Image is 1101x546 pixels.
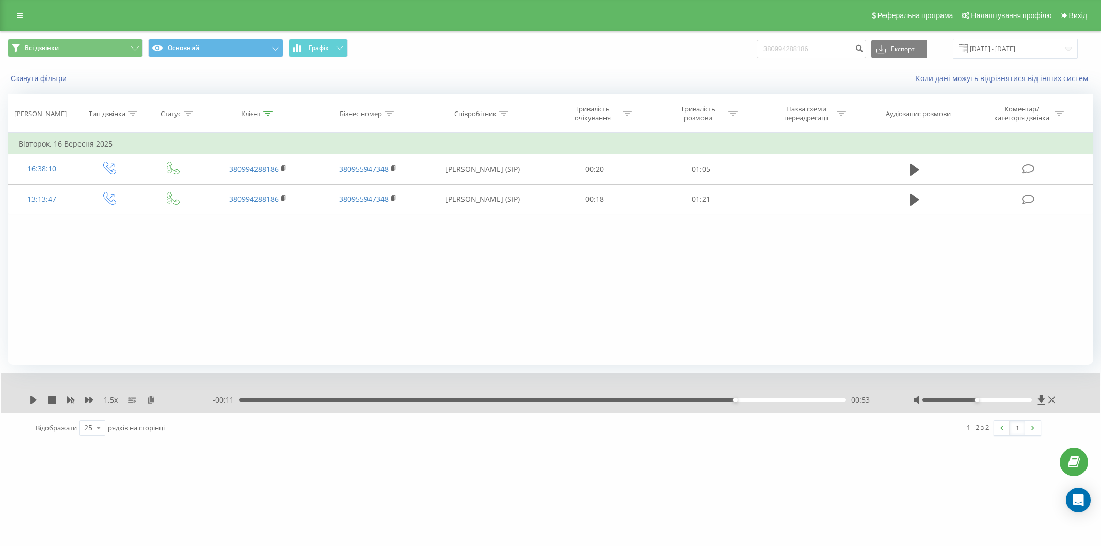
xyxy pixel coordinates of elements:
[84,423,92,433] div: 25
[14,109,67,118] div: [PERSON_NAME]
[229,194,279,204] a: 380994288186
[289,39,348,57] button: Графік
[161,109,181,118] div: Статус
[542,154,648,184] td: 00:20
[975,398,979,402] div: Accessibility label
[213,395,239,405] span: - 00:11
[877,11,953,20] span: Реферальна програма
[916,73,1093,83] a: Коли дані можуть відрізнятися вiд інших систем
[1010,421,1025,435] a: 1
[8,39,143,57] button: Всі дзвінки
[871,40,927,58] button: Експорт
[36,423,77,432] span: Відображати
[648,184,754,214] td: 01:21
[148,39,283,57] button: Основний
[886,109,951,118] div: Аудіозапис розмови
[339,164,389,174] a: 380955947348
[339,194,389,204] a: 380955947348
[104,395,118,405] span: 1.5 x
[757,40,866,58] input: Пошук за номером
[8,134,1093,154] td: Вівторок, 16 Вересня 2025
[971,11,1051,20] span: Налаштування профілю
[671,105,726,122] div: Тривалість розмови
[108,423,165,432] span: рядків на сторінці
[309,44,329,52] span: Графік
[8,74,72,83] button: Скинути фільтри
[19,159,66,179] div: 16:38:10
[648,154,754,184] td: 01:05
[25,44,59,52] span: Всі дзвінки
[229,164,279,174] a: 380994288186
[423,184,542,214] td: [PERSON_NAME] (SIP)
[565,105,620,122] div: Тривалість очікування
[340,109,382,118] div: Бізнес номер
[19,189,66,210] div: 13:13:47
[967,422,989,432] div: 1 - 2 з 2
[992,105,1052,122] div: Коментар/категорія дзвінка
[454,109,497,118] div: Співробітник
[1066,488,1091,512] div: Open Intercom Messenger
[542,184,648,214] td: 00:18
[851,395,870,405] span: 00:53
[89,109,125,118] div: Тип дзвінка
[423,154,542,184] td: [PERSON_NAME] (SIP)
[1069,11,1087,20] span: Вихід
[779,105,834,122] div: Назва схеми переадресації
[733,398,738,402] div: Accessibility label
[241,109,261,118] div: Клієнт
